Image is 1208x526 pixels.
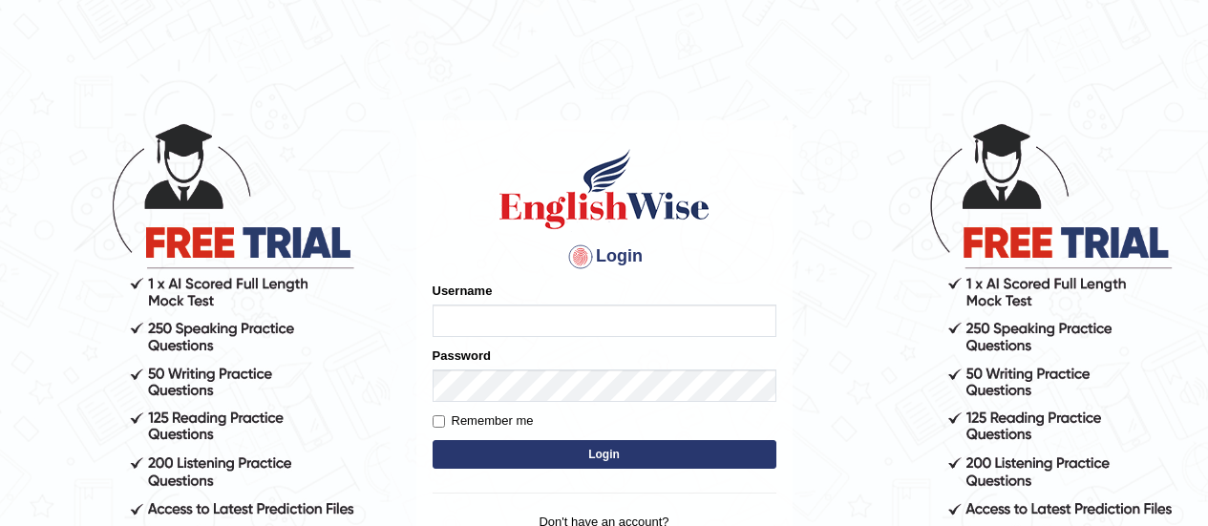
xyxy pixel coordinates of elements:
[433,347,491,365] label: Password
[433,415,445,428] input: Remember me
[496,146,713,232] img: Logo of English Wise sign in for intelligent practice with AI
[433,440,776,469] button: Login
[433,242,776,272] h4: Login
[433,282,493,300] label: Username
[433,411,534,431] label: Remember me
